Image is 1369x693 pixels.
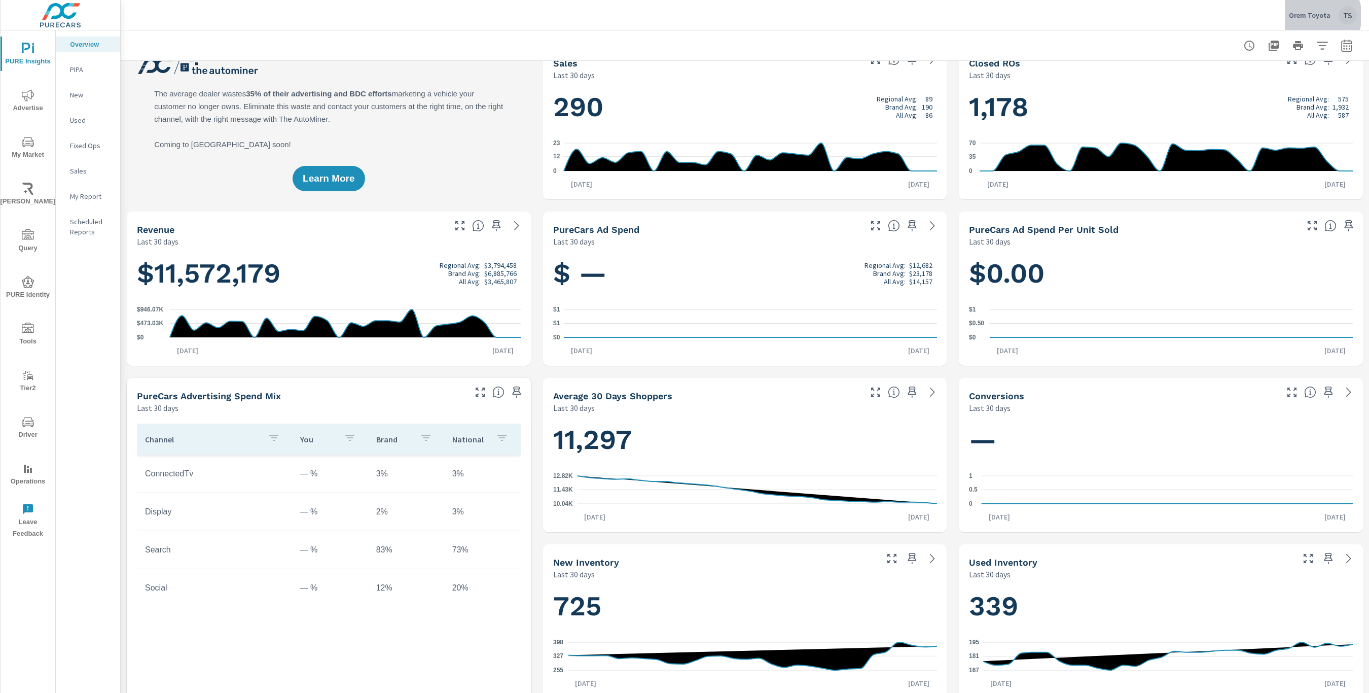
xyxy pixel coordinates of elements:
[990,345,1025,356] p: [DATE]
[70,64,112,75] p: PIPA
[459,278,481,286] p: All Avg:
[969,557,1037,568] h5: Used Inventory
[1317,512,1353,522] p: [DATE]
[868,384,884,400] button: Make Fullscreen
[568,678,603,688] p: [DATE]
[368,499,444,525] td: 2%
[925,111,932,119] p: 86
[492,386,505,398] span: This table looks at how you compare to the amount of budget you spend per channel as opposed to y...
[909,261,932,269] p: $12,682
[300,434,336,444] p: You
[137,391,281,401] h5: PureCars Advertising Spend Mix
[1320,384,1337,400] span: Save this to your personalized report
[484,269,517,278] p: $6,885,766
[1341,550,1357,567] a: See more details in report
[1338,95,1349,103] p: 575
[444,575,520,601] td: 20%
[4,229,52,254] span: Query
[884,278,906,286] p: All Avg:
[1341,218,1357,234] span: Save this to your personalized report
[4,463,52,488] span: Operations
[4,503,52,540] span: Leave Feedback
[56,138,120,153] div: Fixed Ops
[1,30,55,544] div: nav menu
[553,391,672,401] h5: Average 30 Days Shoppers
[553,140,560,147] text: 23
[969,167,972,175] text: 0
[885,103,918,111] p: Brand Avg:
[577,512,613,522] p: [DATE]
[901,678,936,688] p: [DATE]
[969,667,979,674] text: 167
[4,136,52,161] span: My Market
[877,95,918,103] p: Regional Avg:
[1341,384,1357,400] a: See more details in report
[553,639,563,646] text: 398
[924,384,941,400] a: See more details in report
[1320,550,1337,567] span: Save this to your personalized report
[901,512,936,522] p: [DATE]
[145,434,260,444] p: Channel
[969,140,976,147] text: 70
[484,261,517,269] p: $3,794,458
[904,218,920,234] span: Save this to your personalized report
[553,402,595,414] p: Last 30 days
[980,179,1016,189] p: [DATE]
[553,224,639,235] h5: PureCars Ad Spend
[969,568,1011,580] p: Last 30 days
[137,306,163,313] text: $946.07K
[909,278,932,286] p: $14,157
[553,90,937,124] h1: 290
[56,113,120,128] div: Used
[444,499,520,525] td: 3%
[969,639,979,646] text: 195
[553,167,557,175] text: 0
[969,306,976,313] text: $1
[1289,11,1330,20] p: Orem Toyota
[553,667,563,674] text: 255
[484,278,517,286] p: $3,465,807
[1324,220,1337,232] span: Average cost of advertising per each vehicle sold at the dealer over the selected date range. The...
[969,69,1011,81] p: Last 30 days
[969,423,1353,457] h1: —
[293,166,365,191] button: Learn More
[868,218,884,234] button: Make Fullscreen
[969,653,979,660] text: 181
[1300,550,1316,567] button: Make Fullscreen
[444,537,520,563] td: 73%
[1304,218,1320,234] button: Make Fullscreen
[303,174,354,183] span: Learn More
[922,103,932,111] p: 190
[70,191,112,201] p: My Report
[56,163,120,179] div: Sales
[553,306,560,313] text: $1
[564,345,599,356] p: [DATE]
[70,166,112,176] p: Sales
[1288,95,1329,103] p: Regional Avg:
[4,323,52,348] span: Tools
[1317,179,1353,189] p: [DATE]
[292,461,368,487] td: — %
[452,434,488,444] p: National
[368,461,444,487] td: 3%
[1304,386,1316,398] span: The number of dealer-specified goals completed by a visitor. [Source: This data is provided by th...
[440,261,481,269] p: Regional Avg:
[137,461,292,487] td: ConnectedTv
[969,235,1011,248] p: Last 30 days
[969,487,978,494] text: 0.5
[553,500,573,507] text: 10.04K
[969,224,1119,235] h5: PureCars Ad Spend Per Unit Sold
[864,261,906,269] p: Regional Avg:
[553,557,619,568] h5: New Inventory
[509,218,525,234] a: See more details in report
[884,550,900,567] button: Make Fullscreen
[4,369,52,394] span: Tier2
[448,269,481,278] p: Brand Avg:
[553,58,578,68] h5: Sales
[901,179,936,189] p: [DATE]
[983,678,1019,688] p: [DATE]
[472,220,484,232] span: Total sales revenue over the selected date range. [Source: This data is sourced from the dealer’s...
[1338,111,1349,119] p: 587
[969,334,976,341] text: $0
[1312,36,1332,56] button: Apply Filters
